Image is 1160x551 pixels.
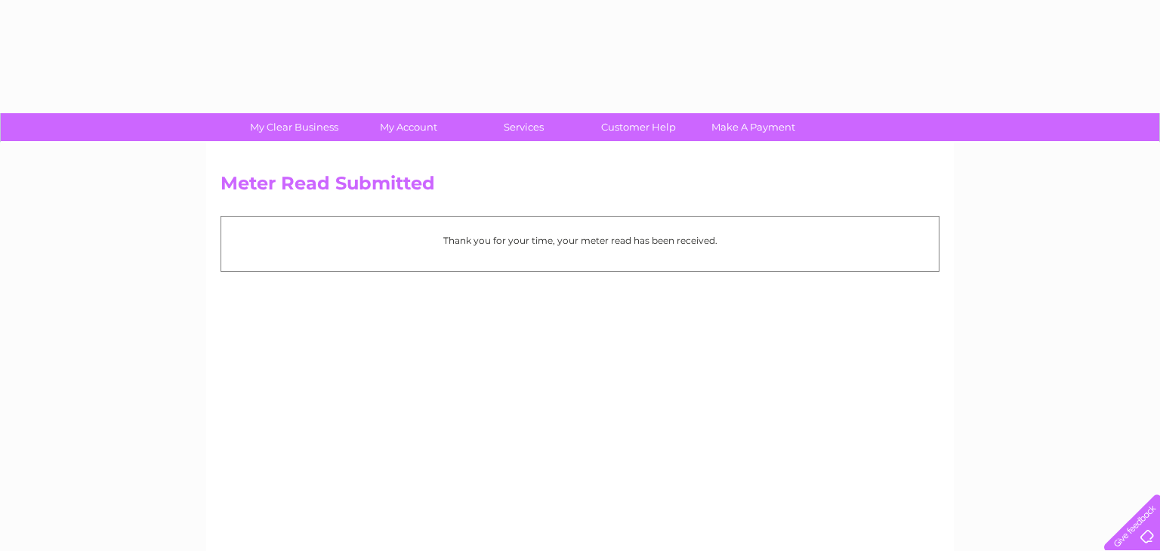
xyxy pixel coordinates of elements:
[691,113,816,141] a: Make A Payment
[461,113,586,141] a: Services
[232,113,356,141] a: My Clear Business
[229,233,931,248] p: Thank you for your time, your meter read has been received.
[221,173,939,202] h2: Meter Read Submitted
[347,113,471,141] a: My Account
[576,113,701,141] a: Customer Help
